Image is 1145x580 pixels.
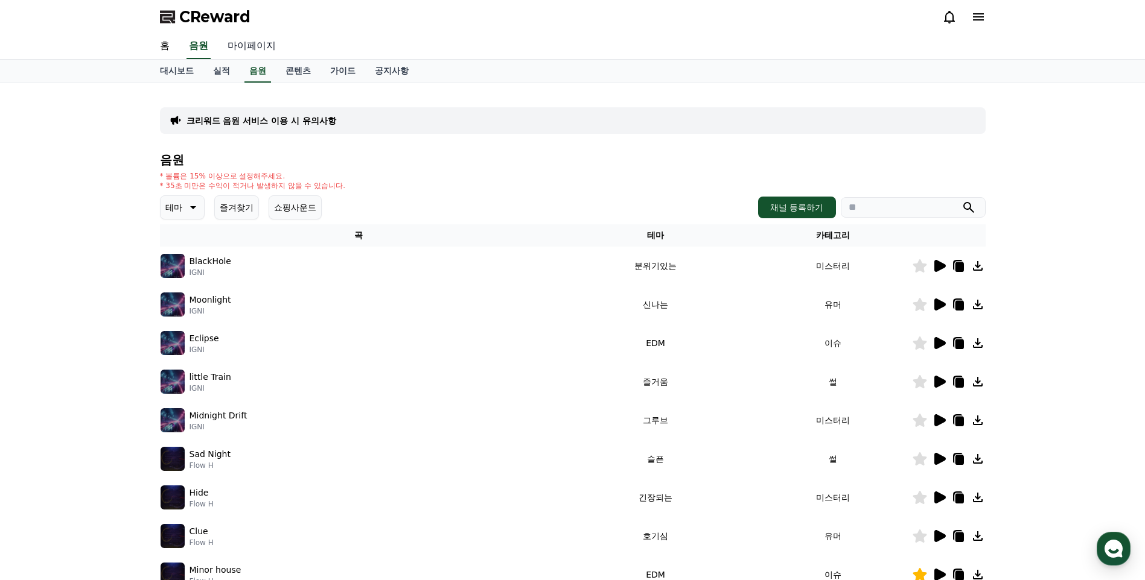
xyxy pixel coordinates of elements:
[187,115,336,127] a: 크리워드 음원 서비스 이용 시 유의사항
[557,440,753,478] td: 슬픈
[190,409,247,422] p: Midnight Drift
[190,383,231,393] p: IGNI
[80,382,156,412] a: 대화
[190,448,231,461] p: Sad Night
[754,478,912,517] td: 미스터리
[754,247,912,285] td: 미스터리
[4,382,80,412] a: 홈
[754,440,912,478] td: 썰
[754,517,912,555] td: 유머
[179,7,250,27] span: CReward
[190,371,231,383] p: little Train
[190,525,208,538] p: Clue
[161,485,185,509] img: music
[754,362,912,401] td: 썰
[557,285,753,324] td: 신나는
[161,370,185,394] img: music
[150,34,179,59] a: 홈
[214,195,259,219] button: 즐겨찾기
[557,224,753,247] th: 테마
[160,171,346,181] p: * 볼륨은 15% 이상으로 설정해주세요.
[365,60,418,83] a: 공지사항
[150,60,203,83] a: 대시보드
[190,461,231,470] p: Flow H
[161,408,185,432] img: music
[161,331,185,355] img: music
[165,199,182,216] p: 테마
[161,254,185,278] img: music
[160,7,250,27] a: CReward
[160,153,986,166] h4: 음원
[557,478,753,517] td: 긴장되는
[160,195,205,219] button: 테마
[557,517,753,555] td: 호기심
[38,400,45,410] span: 홈
[203,60,240,83] a: 실적
[244,60,271,83] a: 음원
[557,362,753,401] td: 즐거움
[557,401,753,440] td: 그루브
[190,255,231,268] p: BlackHole
[161,447,185,471] img: music
[557,324,753,362] td: EDM
[110,401,125,411] span: 대화
[190,564,241,576] p: Minor house
[187,34,211,59] a: 음원
[160,224,558,247] th: 곡
[321,60,365,83] a: 가이드
[754,324,912,362] td: 이슈
[190,345,219,355] p: IGNI
[190,268,231,277] p: IGNI
[190,306,231,316] p: IGNI
[269,195,322,219] button: 쇼핑사운드
[754,401,912,440] td: 미스터리
[187,400,201,410] span: 설정
[218,34,285,59] a: 마이페이지
[190,332,219,345] p: Eclipse
[557,247,753,285] td: 분위기있는
[161,292,185,317] img: music
[190,422,247,432] p: IGNI
[758,197,835,218] button: 채널 등록하기
[190,499,214,509] p: Flow H
[161,524,185,548] img: music
[754,285,912,324] td: 유머
[190,294,231,306] p: Moonlight
[160,181,346,191] p: * 35초 미만은 수익이 적거나 발생하지 않을 수 있습니다.
[190,538,214,547] p: Flow H
[156,382,232,412] a: 설정
[190,487,209,499] p: Hide
[276,60,321,83] a: 콘텐츠
[754,224,912,247] th: 카테고리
